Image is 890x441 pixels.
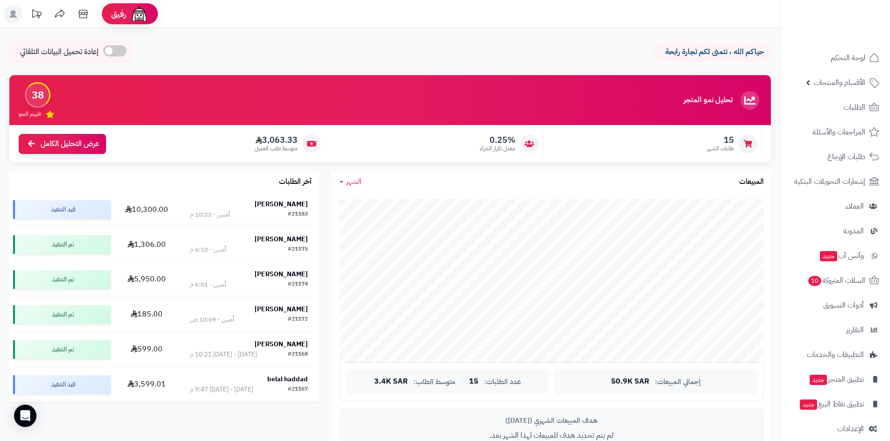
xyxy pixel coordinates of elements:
div: #21168 [288,350,308,359]
span: التقارير [846,323,864,336]
strong: [PERSON_NAME] [255,269,308,279]
div: هدف المبيعات الشهري ([DATE]) [347,416,756,426]
h3: المبيعات [739,178,764,186]
a: لوحة التحكم [786,47,884,69]
img: ai-face.png [130,5,149,23]
p: لم يتم تحديد هدف للمبيعات لهذا الشهر بعد. [347,430,756,441]
span: الإعدادات [837,422,864,435]
td: 1,306.00 [114,227,179,262]
div: تم التنفيذ [13,270,111,289]
div: قيد التنفيذ [13,200,111,219]
div: تم التنفيذ [13,340,111,359]
p: حياكم الله ، نتمنى لكم تجارة رابحة [661,47,764,57]
span: إجمالي المبيعات: [655,378,701,386]
span: إعادة تحميل البيانات التلقائي [20,47,99,57]
span: السلات المتروكة [807,274,865,287]
h3: تحليل نمو المتجر [684,96,733,105]
span: متوسط طلب العميل [255,145,298,153]
a: التطبيقات والخدمات [786,343,884,366]
span: 3.4K SAR [374,378,408,386]
span: العملاء [846,200,864,213]
span: جديد [810,375,827,385]
span: 0.25% [480,135,515,145]
span: متوسط الطلب: [413,378,456,386]
span: وآتس آب [819,249,864,262]
div: Open Intercom Messenger [14,405,36,427]
span: المدونة [843,224,864,238]
span: طلبات الشهر [707,145,734,153]
div: #21172 [288,315,308,324]
div: أمس - 10:22 م [190,210,230,219]
span: جديد [800,399,817,410]
span: أدوات التسويق [823,299,864,312]
div: تم التنفيذ [13,305,111,324]
div: #21175 [288,245,308,254]
img: logo-2.png [826,22,881,42]
span: تقييم النمو [19,110,41,118]
td: 3,599.01 [114,367,179,402]
span: عدد الطلبات: [484,378,521,386]
span: 15 [707,135,734,145]
a: عرض التحليل الكامل [19,134,106,154]
div: أمس - 6:01 م [190,280,226,289]
td: 185.00 [114,297,179,332]
span: الطلبات [844,101,865,114]
span: رفيق [111,8,126,20]
span: لوحة التحكم [831,51,865,64]
span: تطبيق نقاط البيع [799,398,864,411]
span: معدل تكرار الشراء [480,145,515,153]
strong: belal haddad [267,374,308,384]
span: الأقسام والمنتجات [814,76,865,89]
a: الطلبات [786,96,884,119]
a: المدونة [786,220,884,242]
span: 3,063.33 [255,135,298,145]
strong: [PERSON_NAME] [255,199,308,209]
span: التطبيقات والخدمات [807,348,864,361]
a: العملاء [786,195,884,217]
a: وآتس آبجديد [786,245,884,267]
div: أمس - 10:59 ص [190,315,234,324]
span: عرض التحليل الكامل [41,139,99,149]
div: أمس - 6:10 م [190,245,226,254]
a: الإعدادات [786,418,884,440]
div: [DATE] - [DATE] 10:21 م [190,350,257,359]
div: قيد التنفيذ [13,375,111,394]
div: #21167 [288,385,308,394]
strong: [PERSON_NAME] [255,339,308,349]
strong: [PERSON_NAME] [255,234,308,244]
div: #21183 [288,210,308,219]
strong: [PERSON_NAME] [255,304,308,314]
a: تحديثات المنصة [25,5,48,26]
div: تم التنفيذ [13,235,111,254]
div: [DATE] - [DATE] 9:47 م [190,385,253,394]
td: 5,950.00 [114,262,179,297]
a: طلبات الإرجاع [786,146,884,168]
span: طلبات الإرجاع [827,150,865,163]
td: 10,300.00 [114,192,179,227]
span: تطبيق المتجر [809,373,864,386]
h3: آخر الطلبات [279,178,312,186]
span: جديد [820,251,837,261]
td: 599.00 [114,332,179,367]
span: | [461,378,463,385]
div: #21174 [288,280,308,289]
span: 15 [469,378,478,386]
a: الشهر [340,176,362,187]
span: 50.9K SAR [611,378,649,386]
a: أدوات التسويق [786,294,884,316]
span: 10 [808,276,822,286]
a: تطبيق المتجرجديد [786,368,884,391]
a: المراجعات والأسئلة [786,121,884,143]
a: التقارير [786,319,884,341]
span: المراجعات والأسئلة [812,126,865,139]
a: السلات المتروكة10 [786,269,884,292]
a: إشعارات التحويلات البنكية [786,170,884,193]
span: إشعارات التحويلات البنكية [794,175,865,188]
a: تطبيق نقاط البيعجديد [786,393,884,415]
span: الشهر [346,176,362,187]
